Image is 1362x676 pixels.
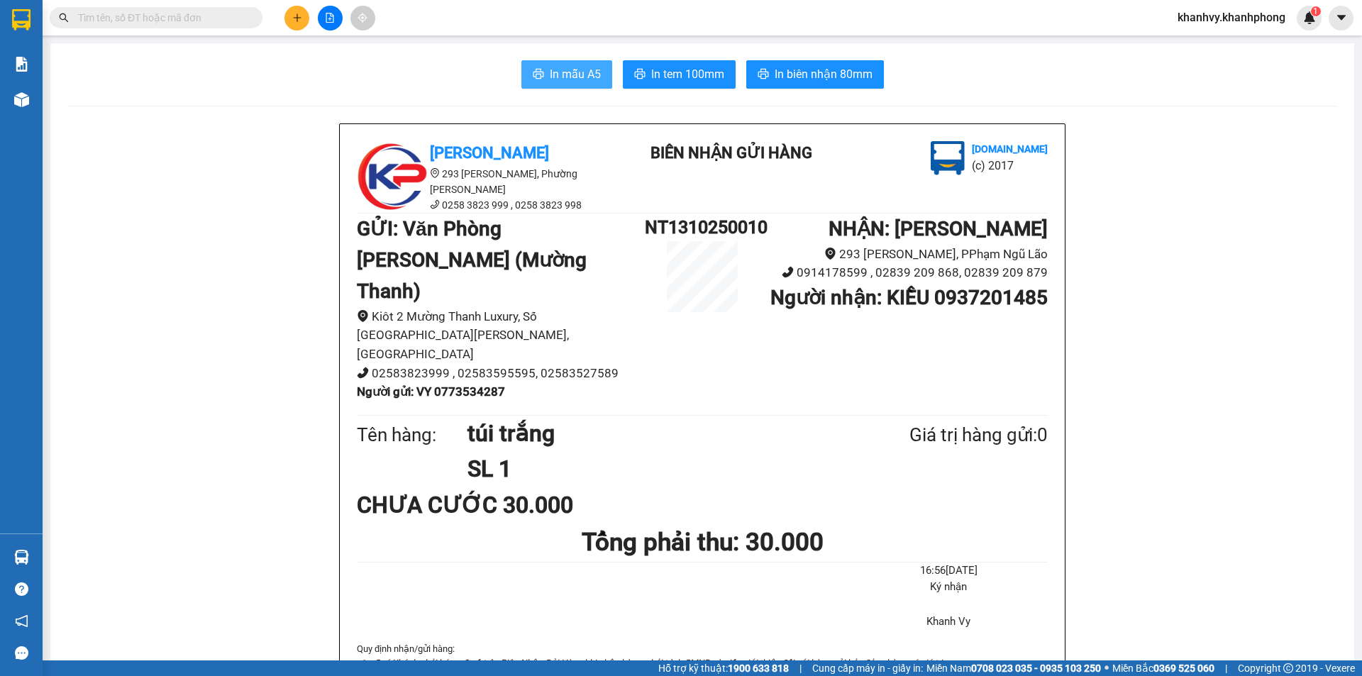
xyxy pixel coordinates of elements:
[850,614,1048,631] li: Khanh Vy
[1166,9,1297,26] span: khanhvy.khanhphong
[357,197,612,213] li: 0258 3823 999 , 0258 3823 998
[357,166,612,197] li: 293 [PERSON_NAME], Phường [PERSON_NAME]
[812,660,923,676] span: Cung cấp máy in - giấy in:
[829,217,1048,240] b: NHẬN : [PERSON_NAME]
[775,65,873,83] span: In biên nhận 80mm
[14,92,29,107] img: warehouse-icon
[1153,663,1214,674] strong: 0369 525 060
[841,421,1048,450] div: Giá trị hàng gửi: 0
[758,68,769,82] span: printer
[357,141,428,212] img: logo.jpg
[15,614,28,628] span: notification
[430,199,440,209] span: phone
[357,384,505,399] b: Người gửi : VY 0773534287
[357,307,645,364] li: Kiôt 2 Mường Thanh Luxury, Số [GEOGRAPHIC_DATA][PERSON_NAME], [GEOGRAPHIC_DATA]
[972,143,1048,155] b: [DOMAIN_NAME]
[931,141,965,175] img: logo.jpg
[1303,11,1316,24] img: icon-new-feature
[357,421,467,450] div: Tên hàng:
[78,10,245,26] input: Tìm tên, số ĐT hoặc mã đơn
[1313,6,1318,16] span: 1
[430,168,440,178] span: environment
[1112,660,1214,676] span: Miền Bắc
[1104,665,1109,671] span: ⚪️
[357,487,585,523] div: CHƯA CƯỚC 30.000
[770,286,1048,309] b: Người nhận : KIỀU 0937201485
[59,13,69,23] span: search
[357,367,369,379] span: phone
[467,416,841,451] h1: túi trắng
[728,663,789,674] strong: 1900 633 818
[15,582,28,596] span: question-circle
[972,157,1048,174] li: (c) 2017
[1311,6,1321,16] sup: 1
[357,217,587,303] b: GỬI : Văn Phòng [PERSON_NAME] (Mường Thanh)
[634,68,646,82] span: printer
[98,60,189,76] li: VP [PERSON_NAME]
[14,57,29,72] img: solution-icon
[15,646,28,660] span: message
[357,310,369,322] span: environment
[7,7,206,34] li: [PERSON_NAME]
[1329,6,1353,31] button: caret-down
[374,658,944,668] i: Quý Khách phải báo mã số trên Biên Nhận Gửi Hàng khi nhận hàng, phải trình CMND và giấy giới thiệ...
[467,451,841,487] h1: SL 1
[658,660,789,676] span: Hỗ trợ kỹ thuật:
[1225,660,1227,676] span: |
[760,245,1048,264] li: 293 [PERSON_NAME], PPhạm Ngũ Lão
[325,13,335,23] span: file-add
[521,60,612,89] button: printerIn mẫu A5
[430,144,549,162] b: [PERSON_NAME]
[98,79,108,89] span: environment
[550,65,601,83] span: In mẫu A5
[292,13,302,23] span: plus
[284,6,309,31] button: plus
[760,263,1048,282] li: 0914178599 , 02839 209 868, 02839 209 879
[358,13,367,23] span: aim
[623,60,736,89] button: printerIn tem 100mm
[357,364,645,383] li: 02583823999 , 02583595595, 02583527589
[782,266,794,278] span: phone
[98,78,176,121] b: 293 [PERSON_NAME], PPhạm Ngũ Lão
[1283,663,1293,673] span: copyright
[824,248,836,260] span: environment
[1335,11,1348,24] span: caret-down
[7,7,57,57] img: logo.jpg
[650,144,812,162] b: BIÊN NHẬN GỬI HÀNG
[318,6,343,31] button: file-add
[7,60,98,107] li: VP Văn Phòng [PERSON_NAME] (Mường Thanh)
[799,660,802,676] span: |
[850,563,1048,580] li: 16:56[DATE]
[971,663,1101,674] strong: 0708 023 035 - 0935 103 250
[651,65,724,83] span: In tem 100mm
[926,660,1101,676] span: Miền Nam
[850,579,1048,596] li: Ký nhận
[645,214,760,241] h1: NT1310250010
[357,523,1048,562] h1: Tổng phải thu: 30.000
[746,60,884,89] button: printerIn biên nhận 80mm
[533,68,544,82] span: printer
[14,550,29,565] img: warehouse-icon
[350,6,375,31] button: aim
[12,9,31,31] img: logo-vxr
